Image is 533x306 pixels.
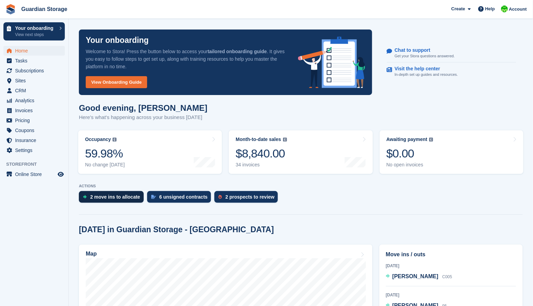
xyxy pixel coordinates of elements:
p: Get your Stora questions answered. [395,53,455,59]
span: Subscriptions [15,66,56,75]
span: C005 [442,274,452,279]
span: Insurance [15,136,56,145]
a: menu [3,136,65,145]
a: View Onboarding Guide [86,76,147,88]
h2: Move ins / outs [386,250,516,259]
span: Home [15,46,56,56]
div: 34 invoices [236,162,287,168]
img: onboarding-info-6c161a55d2c0e0a8cae90662b2fe09162a5109e8cc188191df67fb4f79e88e88.svg [298,37,365,88]
div: 2 move ins to allocate [90,194,140,200]
p: View next steps [15,32,56,38]
a: menu [3,46,65,56]
span: Sites [15,76,56,85]
a: Guardian Storage [19,3,70,15]
span: Account [509,6,527,13]
p: Here's what's happening across your business [DATE] [79,114,208,121]
span: Coupons [15,126,56,135]
a: Occupancy 59.98% No change [DATE] [78,130,222,174]
a: menu [3,106,65,115]
div: [DATE] [386,263,516,269]
span: Online Store [15,169,56,179]
img: contract_signature_icon-13c848040528278c33f63329250d36e43548de30e8caae1d1a13099fd9432cc5.svg [151,195,156,199]
div: Occupancy [85,137,111,142]
a: Your onboarding View next steps [3,22,65,40]
div: Awaiting payment [387,137,428,142]
img: Andrew Kinakin [501,5,508,12]
strong: tailored onboarding guide [208,49,267,54]
div: [DATE] [386,292,516,298]
img: icon-info-grey-7440780725fd019a000dd9b08b2336e03edf1995a4989e88bcd33f0948082b44.svg [112,138,117,142]
a: menu [3,126,65,135]
img: prospect-51fa495bee0391a8d652442698ab0144808aea92771e9ea1ae160a38d050c398.svg [218,195,222,199]
div: 2 prospects to review [225,194,274,200]
span: Help [485,5,495,12]
span: Create [451,5,465,12]
a: Month-to-date sales $8,840.00 34 invoices [229,130,372,174]
a: 2 move ins to allocate [79,191,147,206]
a: Visit the help center In-depth set up guides and resources. [387,62,516,81]
span: Tasks [15,56,56,66]
a: menu [3,86,65,95]
a: menu [3,96,65,105]
span: Analytics [15,96,56,105]
div: 6 unsigned contracts [159,194,208,200]
h2: Map [86,251,97,257]
a: menu [3,169,65,179]
div: $0.00 [387,146,434,161]
img: stora-icon-8386f47178a22dfd0bd8f6a31ec36ba5ce8667c1dd55bd0f319d3a0aa187defe.svg [5,4,16,14]
span: Settings [15,145,56,155]
p: Your onboarding [15,26,56,31]
p: Chat to support [395,47,449,53]
img: icon-info-grey-7440780725fd019a000dd9b08b2336e03edf1995a4989e88bcd33f0948082b44.svg [429,138,433,142]
p: Your onboarding [86,36,149,44]
a: menu [3,116,65,125]
img: move_ins_to_allocate_icon-fdf77a2bb77ea45bf5b3d319d69a93e2d87916cf1d5bf7949dd705db3b84f3ca.svg [83,195,87,199]
h2: [DATE] in Guardian Storage - [GEOGRAPHIC_DATA] [79,225,274,234]
a: Awaiting payment $0.00 No open invoices [380,130,523,174]
a: [PERSON_NAME] C005 [386,272,452,281]
p: Visit the help center [395,66,453,72]
p: In-depth set up guides and resources. [395,72,458,78]
a: 6 unsigned contracts [147,191,215,206]
span: Pricing [15,116,56,125]
div: 59.98% [85,146,125,161]
a: menu [3,66,65,75]
a: 2 prospects to review [214,191,281,206]
a: Preview store [57,170,65,178]
div: No open invoices [387,162,434,168]
div: No change [DATE] [85,162,125,168]
span: Invoices [15,106,56,115]
a: menu [3,145,65,155]
a: menu [3,56,65,66]
div: $8,840.00 [236,146,287,161]
span: Storefront [6,161,68,168]
div: Month-to-date sales [236,137,281,142]
a: Chat to support Get your Stora questions answered. [387,44,516,63]
span: [PERSON_NAME] [392,273,438,279]
h1: Good evening, [PERSON_NAME] [79,103,208,113]
img: icon-info-grey-7440780725fd019a000dd9b08b2336e03edf1995a4989e88bcd33f0948082b44.svg [283,138,287,142]
p: ACTIONS [79,184,523,188]
p: Welcome to Stora! Press the button below to access your . It gives you easy to follow steps to ge... [86,48,287,70]
span: CRM [15,86,56,95]
a: menu [3,76,65,85]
